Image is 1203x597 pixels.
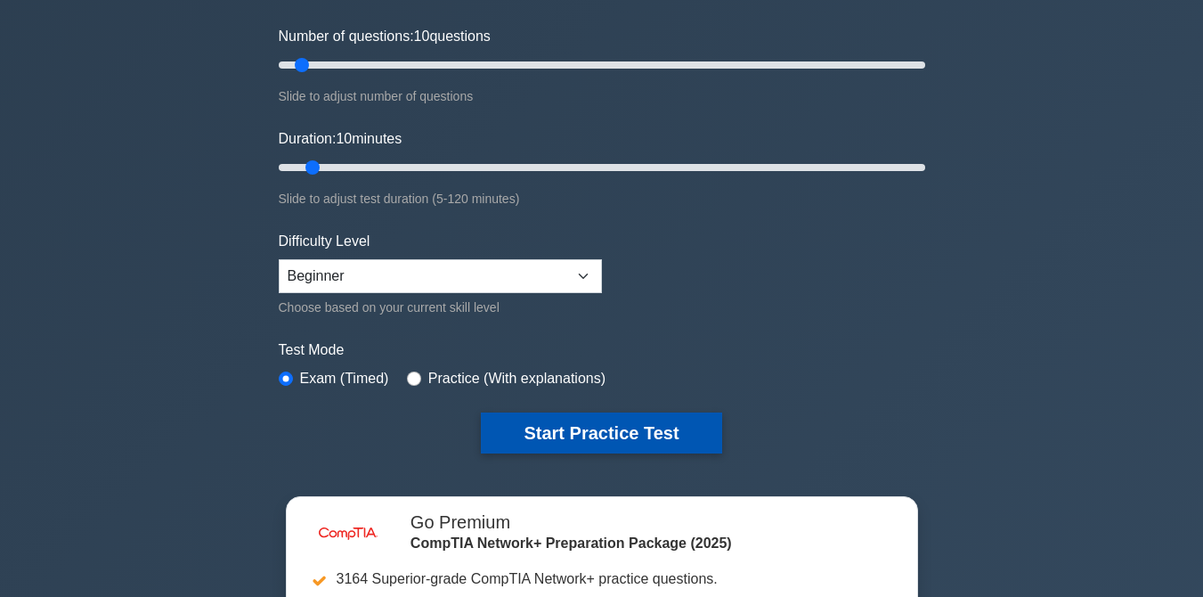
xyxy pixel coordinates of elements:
label: Test Mode [279,339,925,361]
button: Start Practice Test [481,413,721,454]
span: 10 [336,131,352,146]
label: Number of questions: questions [279,26,491,47]
div: Slide to adjust test duration (5-120 minutes) [279,188,925,209]
label: Duration: minutes [279,128,402,150]
div: Slide to adjust number of questions [279,86,925,107]
div: Choose based on your current skill level [279,297,602,318]
label: Practice (With explanations) [428,368,606,389]
label: Exam (Timed) [300,368,389,389]
label: Difficulty Level [279,231,370,252]
span: 10 [414,29,430,44]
